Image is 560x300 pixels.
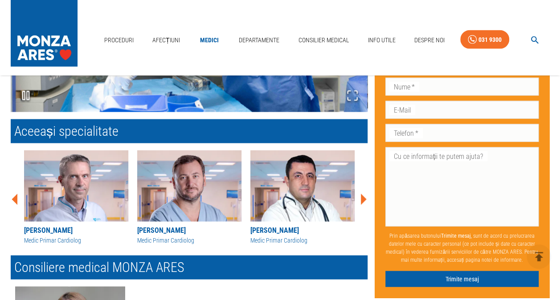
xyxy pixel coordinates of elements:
[250,225,355,236] div: [PERSON_NAME]
[137,150,241,222] img: Dr. Dimitrios Lysitsas
[24,150,128,245] a: [PERSON_NAME]Medic Primar Cardiolog
[24,236,128,245] div: Medic Primar Cardiolog
[250,236,355,245] div: Medic Primar Cardiolog
[385,228,539,267] p: Prin apăsarea butonului , sunt de acord cu prelucrarea datelor mele cu caracter personal (ce pot ...
[11,81,41,112] button: Play or Pause Slideshow
[101,31,137,49] a: Proceduri
[235,31,283,49] a: Departamente
[137,225,241,236] div: [PERSON_NAME]
[441,232,471,239] b: Trimite mesaj
[337,81,368,112] button: Open Fullscreen
[11,255,368,280] h2: Consiliere medical MONZA ARES
[11,119,368,143] h2: Aceeași specialitate
[24,150,128,222] img: Dr. Călin Siliște
[250,150,355,245] a: [PERSON_NAME]Medic Primar Cardiolog
[478,34,502,45] div: 031 9300
[385,271,539,287] button: Trimite mesaj
[149,31,184,49] a: Afecțiuni
[364,31,399,49] a: Info Utile
[24,225,128,236] div: [PERSON_NAME]
[195,31,224,49] a: Medici
[250,150,355,222] img: Dr. Marius Andronache
[411,31,448,49] a: Despre Noi
[295,31,353,49] a: Consilier Medical
[527,244,551,269] button: delete
[137,150,241,245] a: [PERSON_NAME]Medic Primar Cardiolog
[460,30,509,49] a: 031 9300
[137,236,241,245] div: Medic Primar Cardiolog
